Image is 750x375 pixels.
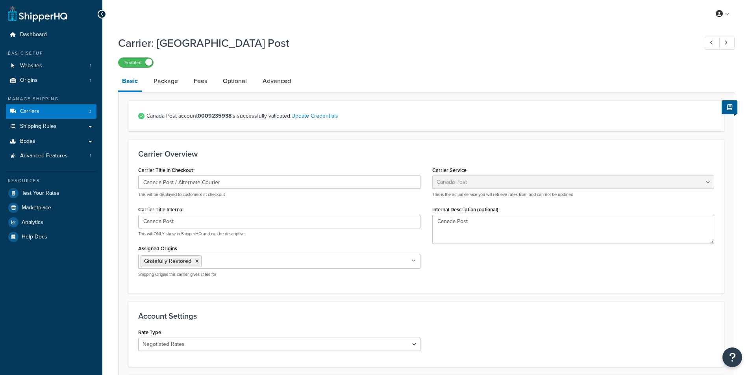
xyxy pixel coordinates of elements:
p: This will ONLY show in ShipperHQ and can be descriptive [138,231,420,237]
li: Origins [6,73,96,88]
h3: Carrier Overview [138,150,714,158]
a: Package [150,72,182,91]
p: This is the actual service you will retrieve rates from and can not be updated [432,192,715,198]
span: Analytics [22,219,43,226]
button: Open Resource Center [722,347,742,367]
a: Previous Record [705,37,720,50]
a: Advanced Features1 [6,149,96,163]
label: Rate Type [138,329,161,335]
p: Shipping Origins this carrier gives rates for [138,272,420,277]
span: Carriers [20,108,39,115]
p: This will be displayed to customers at checkout [138,192,420,198]
span: Websites [20,63,42,69]
span: Boxes [20,138,35,145]
span: Gratefully Restored [144,257,191,265]
label: Carrier Title Internal [138,207,183,212]
li: Carriers [6,104,96,119]
a: Test Your Rates [6,186,96,200]
a: Fees [190,72,211,91]
a: Advanced [259,72,295,91]
a: Dashboard [6,28,96,42]
a: Help Docs [6,230,96,244]
a: Marketplace [6,201,96,215]
li: Websites [6,59,96,73]
a: Origins1 [6,73,96,88]
strong: 0009235938 [198,112,231,120]
span: 1 [90,63,91,69]
h3: Account Settings [138,312,714,320]
h1: Carrier: [GEOGRAPHIC_DATA] Post [118,35,690,51]
label: Carrier Title in Checkout [138,167,195,174]
span: Dashboard [20,31,47,38]
textarea: Canada Post [432,215,715,244]
span: Advanced Features [20,153,68,159]
label: Internal Description (optional) [432,207,498,212]
li: Advanced Features [6,149,96,163]
a: Basic [118,72,142,92]
span: Marketplace [22,205,51,211]
label: Carrier Service [432,167,467,173]
label: Assigned Origins [138,246,177,251]
label: Enabled [119,58,153,67]
a: Carriers3 [6,104,96,119]
span: Test Your Rates [22,190,59,197]
span: 3 [89,108,91,115]
a: Optional [219,72,251,91]
div: Manage Shipping [6,96,96,102]
span: Canada Post account is successfully validated. [146,111,714,122]
a: Boxes [6,134,96,149]
a: Update Credentials [291,112,338,120]
a: Next Record [719,37,735,50]
span: Help Docs [22,234,47,240]
span: 1 [90,77,91,84]
span: Shipping Rules [20,123,57,130]
a: Analytics [6,215,96,229]
a: Websites1 [6,59,96,73]
span: Origins [20,77,38,84]
a: Shipping Rules [6,119,96,134]
div: Resources [6,177,96,184]
span: 1 [90,153,91,159]
div: Basic Setup [6,50,96,57]
button: Show Help Docs [722,100,737,114]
